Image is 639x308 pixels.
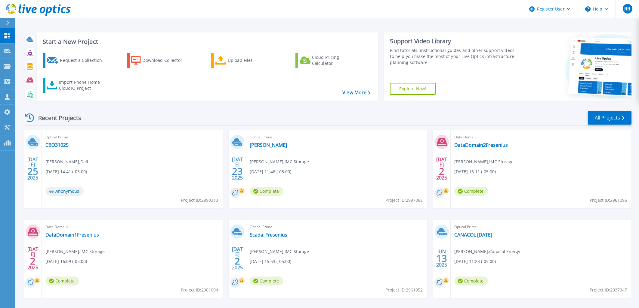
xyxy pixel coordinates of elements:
[45,142,69,148] a: CBO31025
[228,54,276,66] div: Upload Files
[27,158,39,180] div: [DATE] 2025
[454,134,628,140] span: Data Domain
[250,248,309,255] span: [PERSON_NAME] , IMC Storage
[232,169,243,174] span: 23
[436,256,447,261] span: 13
[23,110,89,125] div: Recent Projects
[232,247,243,269] div: [DATE] 2025
[390,37,517,45] div: Support Video Library
[454,168,496,175] span: [DATE] 16:11 (-05:00)
[45,258,87,265] span: [DATE] 16:09 (-05:00)
[588,111,631,125] a: All Projects
[454,232,492,238] a: CANACOL [DATE]
[45,187,84,196] span: Anonymous
[45,276,79,285] span: Complete
[250,168,291,175] span: [DATE] 11:46 (-05:00)
[181,287,218,293] span: Project ID: 2961094
[250,187,283,196] span: Complete
[127,53,194,68] a: Download Collector
[45,232,99,238] a: DataDomain1Fresenius
[250,134,423,140] span: Optical Prime
[454,258,496,265] span: [DATE] 11:23 (-05:00)
[342,90,370,95] a: View More
[454,159,514,165] span: [PERSON_NAME] , IMC Storage
[30,258,35,264] span: 2
[312,54,360,66] div: Cloud Pricing Calculator
[43,38,370,45] h3: Start a New Project
[250,159,309,165] span: [PERSON_NAME] , IMC Storage
[454,187,488,196] span: Complete
[45,248,105,255] span: [PERSON_NAME] , IMC Storage
[590,197,627,204] span: Project ID: 2961096
[295,53,363,68] a: Cloud Pricing Calculator
[142,54,190,66] div: Download Collector
[454,248,520,255] span: [PERSON_NAME] , Canacol Energy
[454,276,488,285] span: Complete
[436,247,447,269] div: JUN 2025
[590,287,627,293] span: Project ID: 2937347
[235,258,240,264] span: 2
[439,169,444,174] span: 2
[27,169,38,174] span: 25
[390,83,436,95] a: Explore Now!
[45,134,219,140] span: Optical Prime
[385,197,423,204] span: Project ID: 2987368
[436,158,447,180] div: [DATE] 2025
[232,158,243,180] div: [DATE] 2025
[250,258,291,265] span: [DATE] 15:53 (-05:00)
[60,54,108,66] div: Request a Collection
[250,142,287,148] a: [PERSON_NAME]
[27,247,39,269] div: [DATE] 2025
[45,224,219,230] span: Data Domain
[250,224,423,230] span: Optical Prime
[59,79,106,91] div: Import Phone Home CloudIQ Project
[181,197,218,204] span: Project ID: 2990313
[385,287,423,293] span: Project ID: 2961052
[45,168,87,175] span: [DATE] 14:41 (-05:00)
[250,276,283,285] span: Complete
[43,53,110,68] a: Request a Collection
[454,142,508,148] a: DataDomain2Fresenius
[211,53,278,68] a: Upload Files
[45,159,88,165] span: [PERSON_NAME] , Dell
[454,224,628,230] span: Optical Prime
[390,47,517,65] div: Find tutorials, instructional guides and other support videos to help you make the most of your L...
[624,6,630,11] span: RR
[250,232,287,238] a: Scada_Fresenius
